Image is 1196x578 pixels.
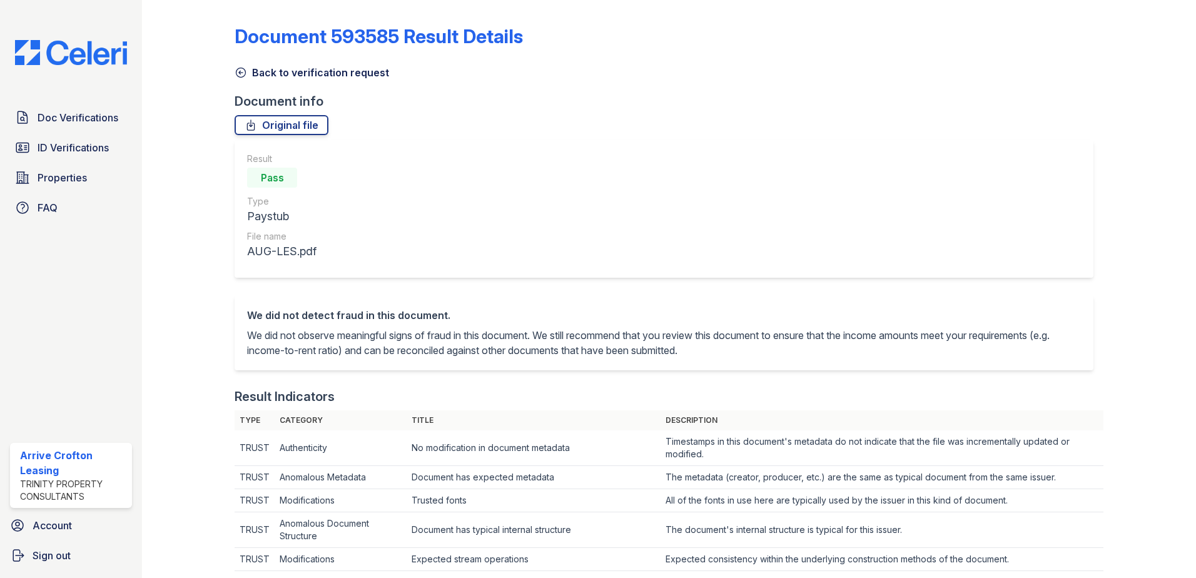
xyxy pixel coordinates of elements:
td: Document has expected metadata [407,466,661,489]
td: All of the fonts in use here are typically used by the issuer in this kind of document. [661,489,1104,512]
td: Document has typical internal structure [407,512,661,548]
a: Sign out [5,543,137,568]
td: The document's internal structure is typical for this issuer. [661,512,1104,548]
td: The metadata (creator, producer, etc.) are the same as typical document from the same issuer. [661,466,1104,489]
td: Timestamps in this document's metadata do not indicate that the file was incrementally updated or... [661,430,1104,466]
td: Expected stream operations [407,548,661,571]
img: CE_Logo_Blue-a8612792a0a2168367f1c8372b55b34899dd931a85d93a1a3d3e32e68fde9ad4.png [5,40,137,65]
div: Document info [235,93,1103,110]
span: Account [33,518,72,533]
div: Arrive Crofton Leasing [20,448,127,478]
a: Document 593585 Result Details [235,25,523,48]
span: ID Verifications [38,140,109,155]
td: No modification in document metadata [407,430,661,466]
th: Description [661,410,1104,430]
a: Back to verification request [235,65,389,80]
td: TRUST [235,489,275,512]
div: AUG-LES.pdf [247,243,317,260]
div: Paystub [247,208,317,225]
a: Properties [10,165,132,190]
a: Original file [235,115,328,135]
div: Pass [247,168,297,188]
p: We did not observe meaningful signs of fraud in this document. We still recommend that you review... [247,328,1081,358]
span: FAQ [38,200,58,215]
div: Trinity Property Consultants [20,478,127,503]
span: Doc Verifications [38,110,118,125]
div: File name [247,230,317,243]
div: Result Indicators [235,388,335,405]
td: Anomalous Metadata [275,466,407,489]
th: Title [407,410,661,430]
td: Anomalous Document Structure [275,512,407,548]
td: TRUST [235,466,275,489]
a: Account [5,513,137,538]
span: Sign out [33,548,71,563]
td: Trusted fonts [407,489,661,512]
td: TRUST [235,548,275,571]
th: Category [275,410,407,430]
div: Type [247,195,317,208]
td: Modifications [275,489,407,512]
td: Expected consistency within the underlying construction methods of the document. [661,548,1104,571]
th: Type [235,410,275,430]
div: We did not detect fraud in this document. [247,308,1081,323]
a: Doc Verifications [10,105,132,130]
a: FAQ [10,195,132,220]
td: TRUST [235,430,275,466]
td: TRUST [235,512,275,548]
td: Authenticity [275,430,407,466]
span: Properties [38,170,87,185]
div: Result [247,153,317,165]
a: ID Verifications [10,135,132,160]
td: Modifications [275,548,407,571]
